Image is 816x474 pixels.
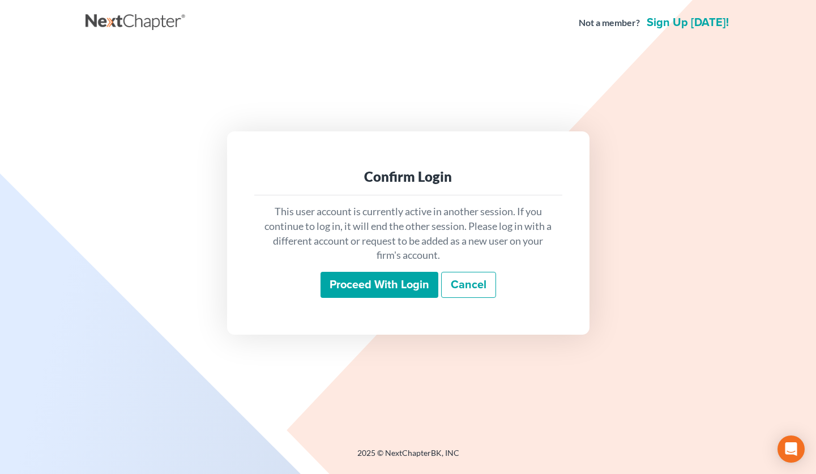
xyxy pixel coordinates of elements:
[579,16,640,29] strong: Not a member?
[263,204,553,263] p: This user account is currently active in another session. If you continue to log in, it will end ...
[321,272,438,298] input: Proceed with login
[777,435,805,463] div: Open Intercom Messenger
[263,168,553,186] div: Confirm Login
[86,447,731,468] div: 2025 © NextChapterBK, INC
[441,272,496,298] a: Cancel
[644,17,731,28] a: Sign up [DATE]!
